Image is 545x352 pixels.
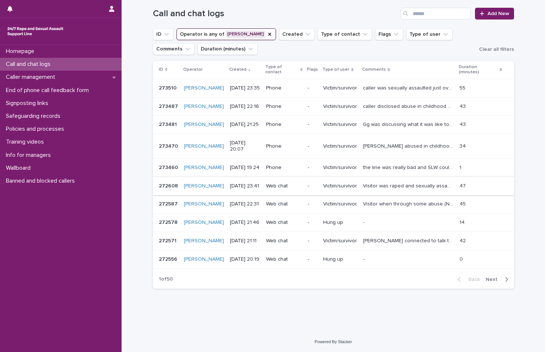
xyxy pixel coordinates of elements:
p: Web chat [266,219,302,226]
button: Operator [177,28,276,40]
a: [PERSON_NAME] [184,103,224,110]
a: [PERSON_NAME] [184,165,224,171]
p: 55 [460,84,467,91]
p: Victim/survivor [323,238,357,244]
p: Web chat [266,256,302,263]
p: Operator [183,66,203,74]
span: Clear all filters [479,47,514,52]
p: - [308,122,317,128]
a: [PERSON_NAME] [184,85,224,91]
p: Hung up [323,219,357,226]
p: 273470 [159,142,179,149]
button: ID [153,28,174,40]
p: Phone [266,85,302,91]
p: Info for managers [3,152,57,159]
p: Victim/survivor [323,201,357,207]
p: - [308,219,317,226]
p: Phone [266,143,302,149]
button: Next [483,276,514,283]
p: 43 [460,120,467,128]
p: Hung up [323,256,357,263]
p: 1 of 50 [153,270,179,288]
span: Add New [488,11,509,16]
img: rhQMoQhaT3yELyF149Cw [6,24,65,39]
tr: 272608272608 [PERSON_NAME] [DATE] 23:41Web chat-Victim/survivorVisitor was raped and sexually ass... [153,177,514,195]
p: - [363,255,366,263]
p: Victim/survivor [323,183,357,189]
p: Web chat [266,183,302,189]
p: 34 [460,142,467,149]
span: Back [464,277,480,282]
p: - [308,103,317,110]
p: 272608 [159,182,179,189]
a: [PERSON_NAME] [184,219,224,226]
p: 43 [460,102,467,110]
p: [DATE] 23:35 [230,85,260,91]
tr: 273470273470 [PERSON_NAME] [DATE] 20:07Phone-Victim/survivor[PERSON_NAME] abused in childhood and... [153,134,514,159]
p: Steve abused in childhood and also had a traumatic childhood out with of that. Steve holds some s... [363,142,455,149]
a: [PERSON_NAME] [184,238,224,244]
p: caller was sexually assaulted just over a week ago and is having difficulties navigating universi... [363,84,455,91]
p: Jade connected to talk through emotions around rape and abuse from husband and subsequent police ... [363,236,455,244]
p: Web chat [266,201,302,207]
p: 1 [460,163,463,171]
p: 272587 [159,200,179,207]
p: [DATE] 22:31 [230,201,260,207]
p: [DATE] 21:11 [230,238,260,244]
button: Flags [375,28,403,40]
p: Signposting links [3,100,54,107]
p: [DATE] 19:24 [230,165,260,171]
a: [PERSON_NAME] [184,256,224,263]
p: Phone [266,165,302,171]
p: Training videos [3,138,50,145]
button: Type of contact [318,28,372,40]
p: [DATE] 21:25 [230,122,260,128]
h1: Call and chat logs [153,8,398,19]
button: Back [452,276,483,283]
p: Flags [307,66,318,74]
p: [DATE] 21:46 [230,219,260,226]
p: Phone [266,122,302,128]
button: Clear all filters [476,44,514,55]
p: Type of user [322,66,349,74]
p: - [308,238,317,244]
p: Phone [266,103,302,110]
p: - [308,201,317,207]
a: [PERSON_NAME] [184,201,224,207]
button: Comments [153,43,195,55]
p: 272556 [159,255,179,263]
input: Search [401,8,471,20]
p: - [308,256,317,263]
a: [PERSON_NAME] [184,122,224,128]
p: Victim/survivor [323,103,357,110]
p: - [308,183,317,189]
p: ID [159,66,163,74]
tr: 272578272578 [PERSON_NAME] [DATE] 21:46Web chat-Hung up-- 1414 [153,214,514,232]
p: 273481 [159,120,178,128]
p: 273487 [159,102,179,110]
p: Caller management [3,74,61,81]
p: Banned and blocked callers [3,177,81,184]
p: 47 [460,182,467,189]
p: Call and chat logs [3,61,56,68]
p: 272578 [159,218,179,226]
p: Safeguarding records [3,113,66,120]
p: Created [229,66,247,74]
p: Type of contact [265,63,298,77]
p: Visitor was raped and sexually assaulted constantly in relationship with ex partner. Now out of t... [363,182,455,189]
p: - [363,218,366,226]
a: Powered By Stacker [315,339,352,344]
tr: 272587272587 [PERSON_NAME] [DATE] 22:31Web chat-Victim/survivorVisitor when through some abuse (N... [153,195,514,214]
tr: 272556272556 [PERSON_NAME] [DATE] 20:19Web chat-Hung up-- 00 [153,250,514,268]
p: Victim/survivor [323,122,357,128]
tr: 273510273510 [PERSON_NAME] [DATE] 23:35Phone-Victim/survivorcaller was sexually assaulted just ov... [153,79,514,97]
p: 273460 [159,163,179,171]
button: Type of user [406,28,453,40]
button: Created [279,28,315,40]
p: Policies and processes [3,126,70,133]
button: Duration (minutes) [198,43,258,55]
p: Comments [362,66,386,74]
p: [DATE] 22:16 [230,103,260,110]
a: Add New [475,8,514,20]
